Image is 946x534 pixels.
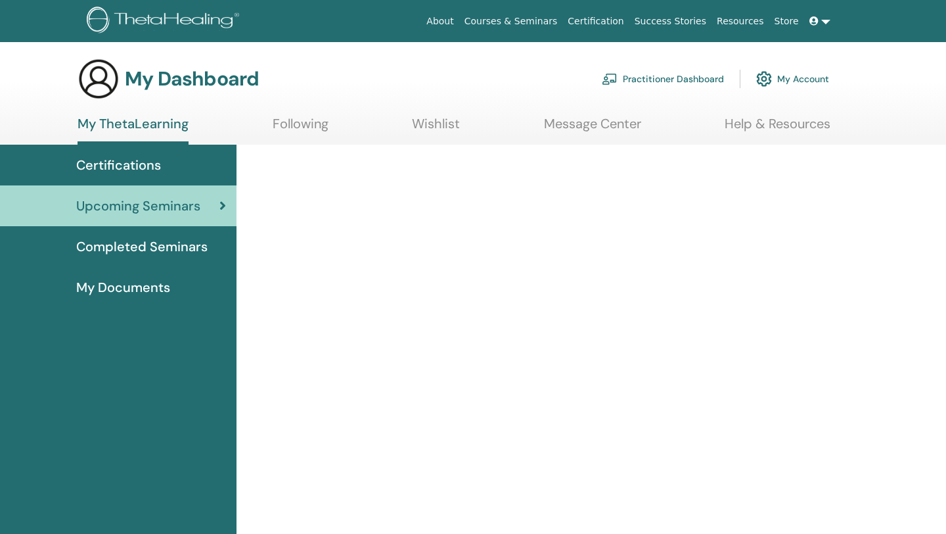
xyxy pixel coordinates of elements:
[76,278,170,297] span: My Documents
[76,155,161,175] span: Certifications
[544,116,641,141] a: Message Center
[756,68,772,90] img: cog.svg
[76,237,208,256] span: Completed Seminars
[125,67,259,91] h3: My Dashboard
[756,64,829,93] a: My Account
[273,116,328,141] a: Following
[629,9,711,34] a: Success Stories
[562,9,629,34] a: Certification
[76,196,200,216] span: Upcoming Seminars
[769,9,804,34] a: Store
[78,116,189,145] a: My ThetaLearning
[78,58,120,100] img: generic-user-icon.jpg
[421,9,459,34] a: About
[602,64,724,93] a: Practitioner Dashboard
[711,9,769,34] a: Resources
[602,73,618,85] img: chalkboard-teacher.svg
[459,9,563,34] a: Courses & Seminars
[87,7,244,36] img: logo.png
[725,116,830,141] a: Help & Resources
[412,116,460,141] a: Wishlist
